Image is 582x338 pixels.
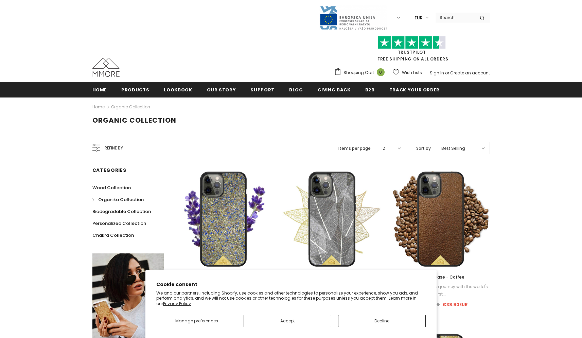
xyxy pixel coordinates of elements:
span: or [445,70,449,76]
span: Biodegradable Collection [92,208,151,215]
img: MMORE Cases [92,58,120,77]
div: Take your senses on a journey with the world's first... [391,283,490,298]
span: €38.90EUR [442,301,468,308]
span: Organic Collection [92,115,176,125]
span: 12 [381,145,385,152]
a: Lookbook [164,82,192,97]
a: Trustpilot [398,49,426,55]
a: Personalized Collection [92,217,146,229]
button: Accept [244,315,331,327]
h2: Cookie consent [156,281,426,288]
span: Giving back [318,87,351,93]
a: Wood Collection [92,182,131,194]
a: Giving back [318,82,351,97]
span: Categories [92,167,126,174]
span: Wish Lists [402,69,422,76]
span: Blog [289,87,303,93]
span: Products [121,87,149,93]
a: Track your order [389,82,440,97]
a: Sign In [430,70,444,76]
a: Blog [289,82,303,97]
a: Home [92,103,105,111]
a: Organic Collection [111,104,150,110]
a: Wish Lists [393,67,422,78]
span: Refine by [105,144,123,152]
span: FREE SHIPPING ON ALL ORDERS [334,39,490,62]
span: Our Story [207,87,236,93]
a: Products [121,82,149,97]
a: Privacy Policy [163,301,191,306]
button: Manage preferences [156,315,237,327]
a: Organika Collection [92,194,144,206]
span: Best Selling [441,145,465,152]
span: Wood Collection [92,184,131,191]
span: Home [92,87,107,93]
span: B2B [365,87,375,93]
span: 0 [377,68,385,76]
span: Lookbook [164,87,192,93]
a: Chakra Collection [92,229,134,241]
span: Shopping Cart [343,69,374,76]
button: Decline [338,315,426,327]
span: Track your order [389,87,440,93]
a: support [250,82,275,97]
a: Our Story [207,82,236,97]
span: support [250,87,275,93]
p: We and our partners, including Shopify, use cookies and other technologies to personalize your ex... [156,290,426,306]
input: Search Site [436,13,475,22]
span: Chakra Collection [92,232,134,238]
span: Manage preferences [175,318,218,324]
a: Organic Case - Coffee [391,273,490,281]
span: €44.90EUR [413,301,440,308]
img: Javni Razpis [319,5,387,30]
img: Trust Pilot Stars [378,36,446,49]
a: Create an account [450,70,490,76]
span: EUR [415,15,423,21]
span: Personalized Collection [92,220,146,227]
a: Biodegradable Collection [92,206,151,217]
label: Items per page [338,145,371,152]
span: Organika Collection [98,196,144,203]
a: Shopping Cart 0 [334,68,388,78]
a: B2B [365,82,375,97]
span: Organic Case - Coffee [417,274,464,280]
label: Sort by [416,145,431,152]
a: Javni Razpis [319,15,387,20]
a: Home [92,82,107,97]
